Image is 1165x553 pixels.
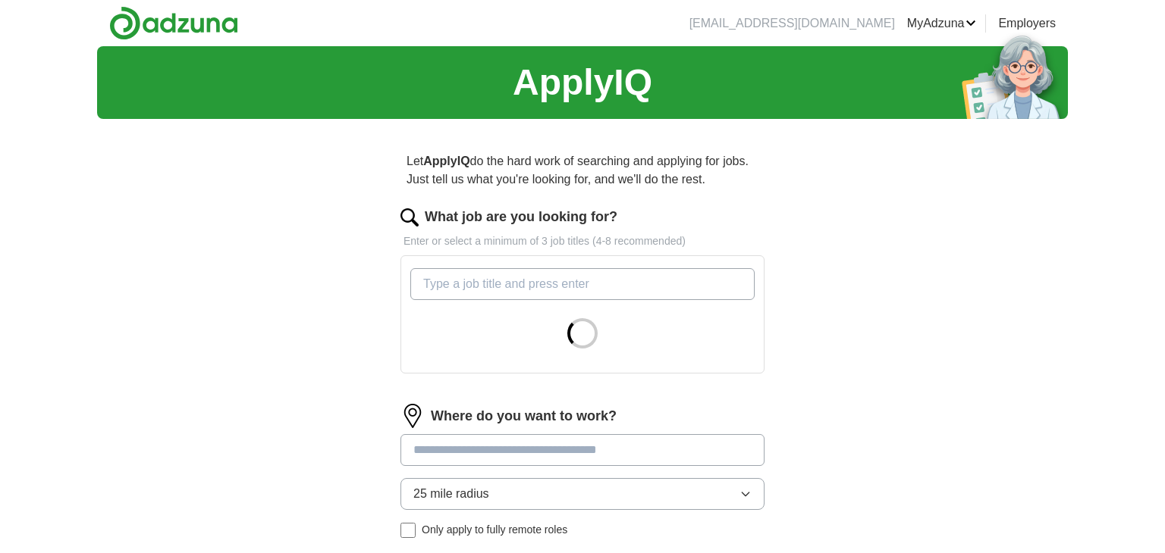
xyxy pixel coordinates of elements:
strong: ApplyIQ [423,155,469,167]
span: 25 mile radius [413,485,489,503]
input: Only apply to fully remote roles [400,523,416,538]
li: [EMAIL_ADDRESS][DOMAIN_NAME] [689,14,895,33]
a: Employers [998,14,1056,33]
img: search.png [400,208,419,227]
label: Where do you want to work? [431,406,617,426]
img: Adzuna logo [109,6,238,40]
a: MyAdzuna [907,14,977,33]
h1: ApplyIQ [513,55,652,110]
p: Enter or select a minimum of 3 job titles (4-8 recommended) [400,233,765,249]
button: 25 mile radius [400,478,765,510]
input: Type a job title and press enter [410,268,755,300]
label: What job are you looking for? [425,207,617,227]
p: Let do the hard work of searching and applying for jobs. Just tell us what you're looking for, an... [400,146,765,195]
span: Only apply to fully remote roles [422,522,567,538]
img: location.png [400,404,425,428]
